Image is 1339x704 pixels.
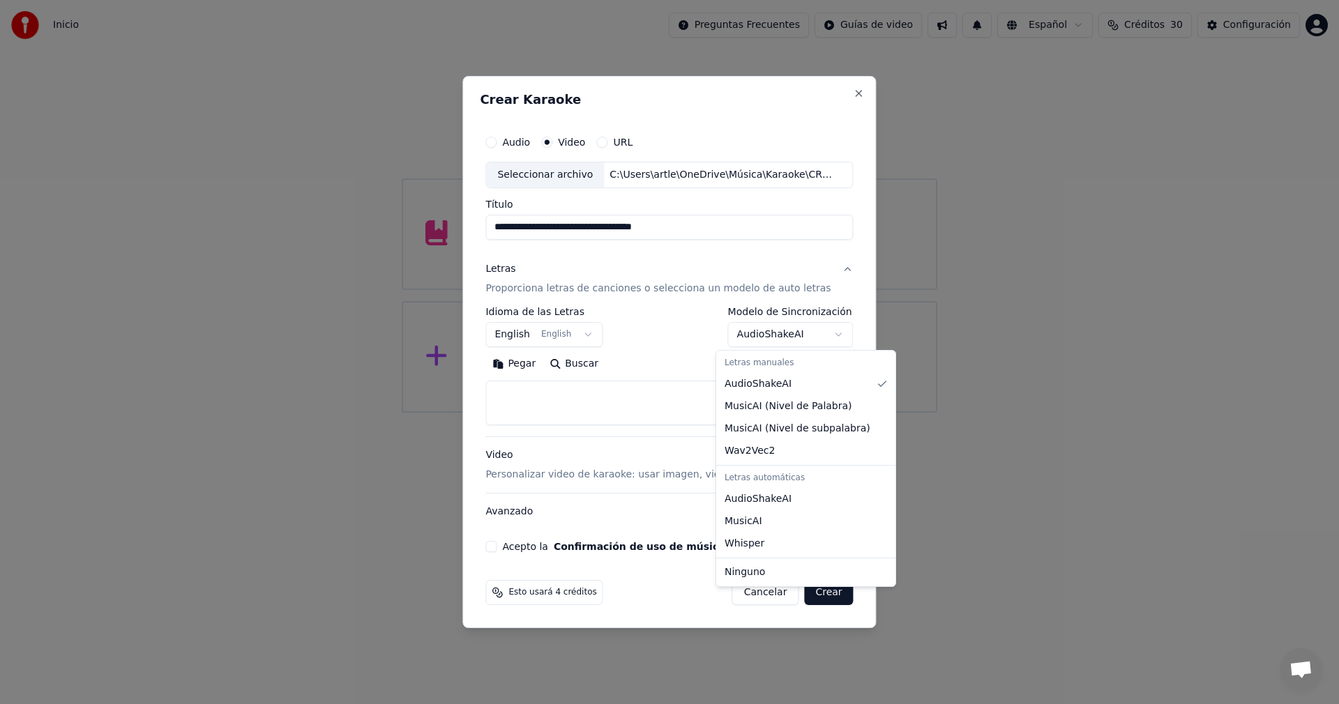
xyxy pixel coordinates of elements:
div: Letras automáticas [719,468,893,488]
span: Ninguno [725,565,765,579]
span: Whisper [725,537,764,551]
span: Wav2Vec2 [725,444,775,458]
span: MusicAI ( Nivel de subpalabra ) [725,422,870,436]
span: MusicAI ( Nivel de Palabra ) [725,399,852,413]
span: MusicAI [725,514,762,528]
span: AudioShakeAI [725,492,792,506]
div: Letras manuales [719,353,893,373]
span: AudioShakeAI [725,377,792,391]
